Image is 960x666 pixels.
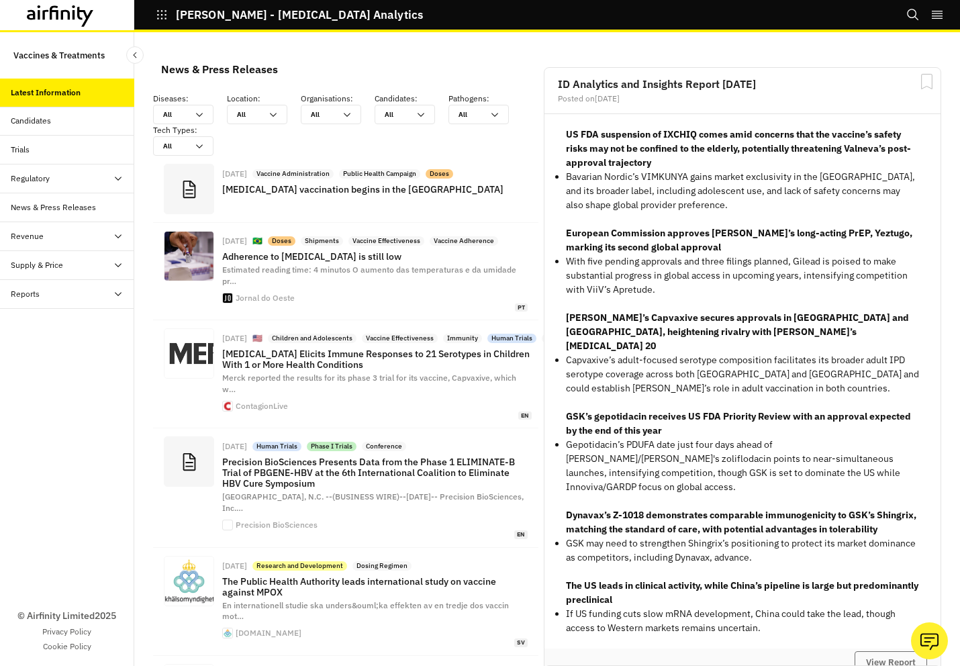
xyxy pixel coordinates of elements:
[366,334,434,343] p: Vaccine Effectiveness
[222,170,247,178] div: [DATE]
[558,79,927,89] h2: ID Analytics and Insights Report [DATE]
[223,401,232,411] img: favicon.ico
[343,169,416,179] p: Public Health Campaign
[17,609,116,623] p: © Airfinity Limited 2025
[176,9,423,21] p: [PERSON_NAME] - [MEDICAL_DATA] Analytics
[518,412,532,420] span: en
[43,640,91,653] a: Cookie Policy
[153,428,538,547] a: [DATE]Human TrialsPhase I TrialsConferencePrecision BioSciences Presents Data from the Phase 1 EL...
[11,288,40,300] div: Reports
[558,95,927,103] div: Posted on [DATE]
[252,333,262,344] p: 🇺🇸
[514,530,528,539] span: en
[514,638,528,647] span: sv
[236,521,318,529] div: Precision BioSciences
[161,59,278,79] div: News & Press Releases
[222,562,247,570] div: [DATE]
[222,576,528,598] p: The Public Health Authority leads international study on vaccine against MPOX
[305,236,339,246] p: Shipments
[223,628,232,638] img: favicon.ico
[566,128,911,169] strong: US FDA suspension of IXCHIQ comes amid concerns that the vaccine’s safety risks may not be confin...
[153,124,227,136] p: Tech Types :
[222,491,524,513] span: [GEOGRAPHIC_DATA], N.C. --(BUSINESS WIRE)--[DATE]-- Precision BioSciences, Inc. …
[11,201,96,213] div: News & Press Releases
[42,626,91,638] a: Privacy Policy
[222,334,247,342] div: [DATE]
[222,373,516,394] span: Merck reported the results for its phase 3 trial for its vaccine, Capvaxive, which w …
[222,251,528,262] p: Adherence to [MEDICAL_DATA] is still low
[447,334,478,343] p: Immunity
[256,561,343,571] p: Research and Development
[566,438,919,494] p: Gepotidacin’s PDUFA date just four days ahead of [PERSON_NAME]/[PERSON_NAME]'s zoliflodacin point...
[153,223,538,320] a: [DATE]🇧🇷DosesShipmentsVaccine EffectivenessVaccine AdherenceAdherence to [MEDICAL_DATA] is still ...
[448,93,522,105] p: Pathogens :
[301,93,375,105] p: Organisations :
[566,536,919,565] p: GSK may need to strengthen Shingrix’s positioning to protect its market dominance as competitors,...
[566,353,919,395] p: Capvaxive’s adult-focused serotype composition facilitates its broader adult IPD serotype coverag...
[352,236,420,246] p: Vaccine Effectiveness
[430,169,449,179] p: Doses
[11,173,50,185] div: Regulatory
[256,442,297,451] p: Human Trials
[164,232,213,281] img: 016e3c18-dengue_vacinapr_aen-scaled.jpg
[227,93,301,105] p: Location :
[236,294,295,302] div: Jornal do Oeste
[566,410,911,436] strong: GSK’s gepotidacin receives US FDA Priority Review with an approval expected by the end of this year
[153,93,227,105] p: Diseases :
[11,87,81,99] div: Latest Information
[236,402,288,410] div: ContagionLive
[906,3,920,26] button: Search
[256,169,330,179] p: Vaccine Administration
[13,43,105,68] p: Vaccines & Treatments
[222,442,247,450] div: [DATE]
[11,115,51,127] div: Candidates
[252,236,262,247] p: 🇧🇷
[222,265,516,286] span: Estimated reading time: 4 minutos O aumento das temperaturas e da umidade pr …
[156,3,423,26] button: [PERSON_NAME] - [MEDICAL_DATA] Analytics
[566,254,919,297] p: With five pending approvals and three filings planned, Gilead is poised to make substantial progr...
[375,93,448,105] p: Candidates :
[223,293,232,303] img: 148a6ac8-cropped-ee7e707a-favicon-1-270x270.jpeg
[222,237,247,245] div: [DATE]
[153,156,538,223] a: [DATE]Vaccine AdministrationPublic Health CampaignDoses[MEDICAL_DATA] vaccination begins in the [...
[566,227,912,253] strong: European Commission approves [PERSON_NAME]’s long-acting PrEP, Yeztugo, marking its second global...
[222,348,532,370] p: [MEDICAL_DATA] Elicits Immune Responses to 21 Serotypes in Children With 1 or More Health Conditions
[11,230,44,242] div: Revenue
[566,312,909,352] strong: [PERSON_NAME]’s Capvaxive secures approvals in [GEOGRAPHIC_DATA] and [GEOGRAPHIC_DATA], heighteni...
[222,184,528,195] p: [MEDICAL_DATA] vaccination begins in the [GEOGRAPHIC_DATA]
[566,607,919,635] p: If US funding cuts slow mRNA development, China could take the lead, though access to Western mar...
[911,622,948,659] button: Ask our analysts
[153,320,538,428] a: [DATE]🇺🇸Children and AdolescentsVaccine EffectivenessImmunityHuman TrialsPhase III TrialsResults[...
[311,442,352,451] p: Phase I Trials
[164,329,213,378] img: 05a4663559e110f872fbb07beef0b892500ec47a-396x127.png
[434,236,494,246] p: Vaccine Adherence
[566,579,918,606] strong: The US leads in clinical activity, while China’s pipeline is large but predominantly preclinical
[11,259,63,271] div: Supply & Price
[126,46,144,64] button: Close Sidebar
[366,442,402,451] p: Conference
[11,144,30,156] div: Trials
[491,334,532,343] p: Human Trials
[272,236,291,246] p: Doses
[515,303,528,312] span: pt
[918,73,935,90] svg: Bookmark Report
[272,334,352,343] p: Children and Adolescents
[566,509,916,535] strong: Dynavax’s Z-1018 demonstrates comparable immunogenicity to GSK’s Shingrix, matching the standard ...
[566,170,919,212] p: Bavarian Nordic’s VIMKUNYA gains market exclusivity in the [GEOGRAPHIC_DATA], and its broader lab...
[222,457,528,489] p: Precision BioSciences Presents Data from the Phase 1 ELIMINATE-B Trial of PBGENE-HBV at the 6th I...
[356,561,407,571] p: Dosing Regimen
[222,600,509,622] span: En internationell studie ska unders&ouml;ka effekten av en tredje dos vaccin mot …
[236,629,301,637] div: [DOMAIN_NAME]
[223,520,232,530] img: cropped-PBS-favicon-32x32.png
[164,557,213,606] img: share.png
[153,548,538,656] a: [DATE]Research and DevelopmentDosing RegimenThe Public Health Authority leads international study...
